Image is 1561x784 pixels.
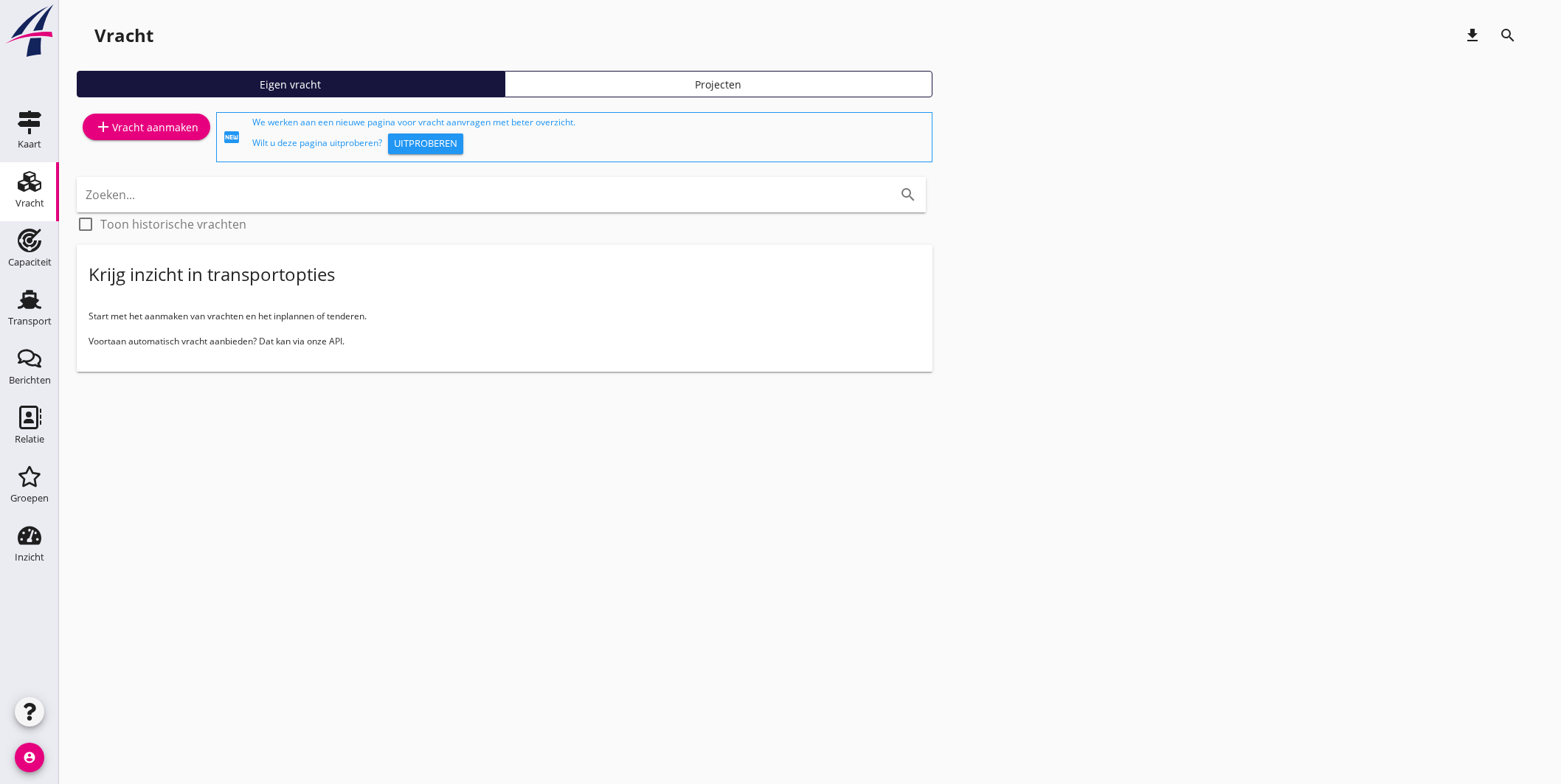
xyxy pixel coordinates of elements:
i: account_circle [15,743,44,772]
div: We werken aan een nieuwe pagina voor vracht aanvragen met beter overzicht. Wilt u deze pagina uit... [252,116,926,159]
a: Eigen vracht [77,71,505,97]
button: Uitproberen [388,133,463,154]
i: download [1464,27,1481,44]
div: Kaart [18,139,41,149]
div: Eigen vracht [83,77,498,92]
div: Vracht [15,198,44,208]
div: Vracht [94,24,153,47]
i: add [94,118,112,136]
a: Projecten [505,71,932,97]
div: Groepen [10,493,49,503]
div: Krijg inzicht in transportopties [89,263,335,286]
input: Zoeken... [86,183,876,207]
div: Projecten [511,77,926,92]
div: Relatie [15,434,44,444]
div: Uitproberen [394,136,457,151]
div: Capaciteit [8,257,52,267]
p: Start met het aanmaken van vrachten en het inplannen of tenderen. [89,310,921,323]
img: logo-small.a267ee39.svg [3,4,56,58]
p: Voortaan automatisch vracht aanbieden? Dat kan via onze API. [89,335,921,348]
div: Transport [8,316,52,326]
i: search [899,186,917,204]
i: fiber_new [223,128,240,146]
label: Toon historische vrachten [100,217,246,232]
div: Vracht aanmaken [94,118,198,136]
div: Berichten [9,375,51,385]
i: search [1499,27,1517,44]
div: Inzicht [15,552,44,562]
a: Vracht aanmaken [83,114,210,140]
